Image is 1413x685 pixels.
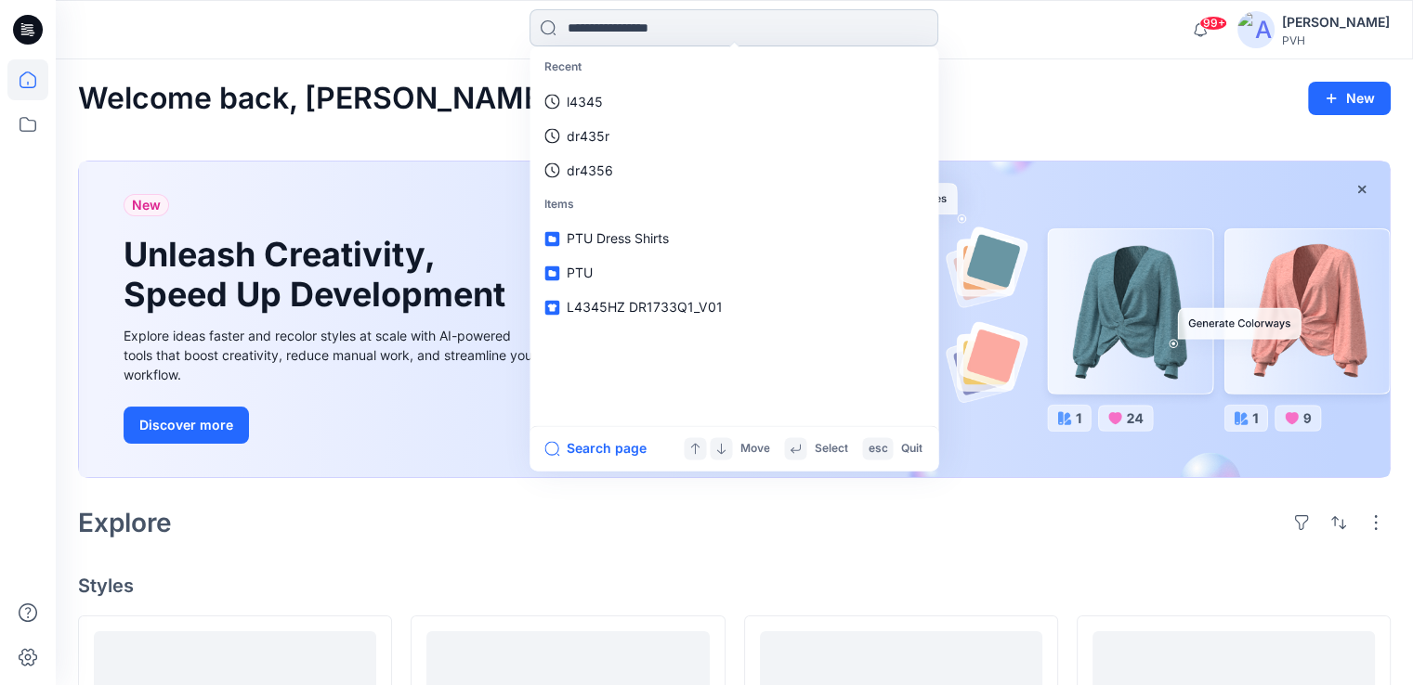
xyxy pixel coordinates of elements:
[533,84,935,119] a: l4345
[1308,82,1391,115] button: New
[900,439,922,459] p: Quit
[533,291,935,325] a: L4345HZ DR1733Q1_V01
[544,437,647,459] button: Search page
[1199,16,1227,31] span: 99+
[124,407,542,444] a: Discover more
[78,508,172,537] h2: Explore
[814,439,847,459] p: Select
[739,439,769,459] p: Move
[567,92,603,111] p: l4345
[533,222,935,256] a: PTU Dress Shirts
[132,194,161,216] span: New
[1282,33,1390,47] div: PVH
[124,235,514,315] h1: Unleash Creativity, Speed Up Development
[533,153,935,187] a: dr4356
[567,126,609,146] p: dr435r
[567,300,722,316] span: L4345HZ DR1733Q1_V01
[567,231,669,247] span: PTU Dress Shirts
[1282,11,1390,33] div: [PERSON_NAME]
[533,50,935,84] p: Recent
[78,82,553,116] h2: Welcome back, [PERSON_NAME]
[124,326,542,384] div: Explore ideas faster and recolor styles at scale with AI-powered tools that boost creativity, red...
[1237,11,1275,48] img: avatar
[124,407,249,444] button: Discover more
[533,119,935,153] a: dr435r
[533,187,935,222] p: Items
[533,256,935,291] a: PTU
[78,575,1391,597] h4: Styles
[567,265,593,281] span: PTU
[868,439,887,459] p: esc
[567,161,613,180] p: dr4356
